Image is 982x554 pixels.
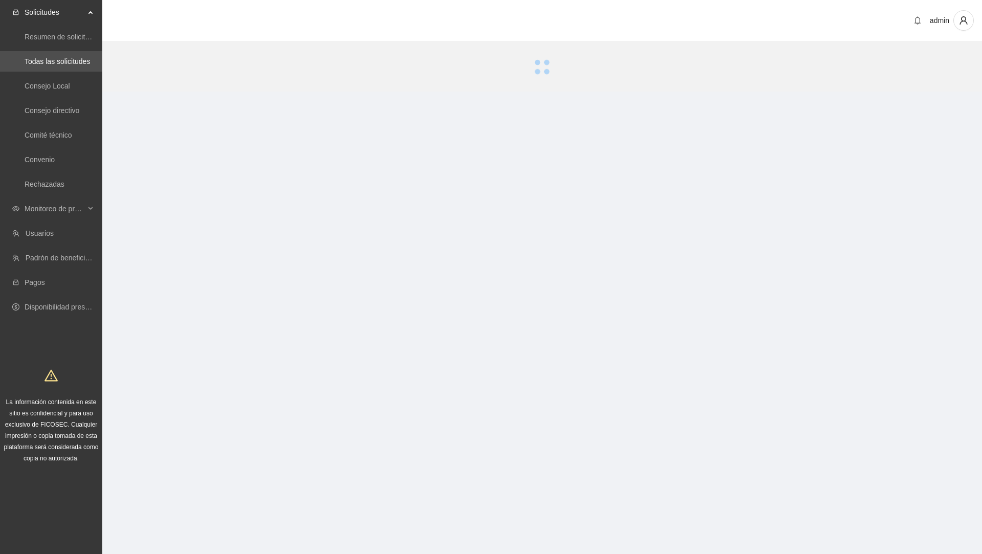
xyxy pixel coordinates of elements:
a: Disponibilidad presupuestal [25,303,112,311]
span: bell [910,16,925,25]
span: Monitoreo de proyectos [25,198,85,219]
a: Padrón de beneficiarios [26,254,101,262]
a: Consejo Local [25,82,70,90]
a: Consejo directivo [25,106,79,115]
span: warning [44,369,58,382]
span: eye [12,205,19,212]
a: Comité técnico [25,131,72,139]
a: Usuarios [26,229,54,237]
button: bell [909,12,926,29]
a: Todas las solicitudes [25,57,90,65]
a: Rechazadas [25,180,64,188]
span: user [954,16,973,25]
a: Resumen de solicitudes por aprobar [25,33,140,41]
span: La información contenida en este sitio es confidencial y para uso exclusivo de FICOSEC. Cualquier... [4,398,99,462]
span: admin [930,16,949,25]
a: Convenio [25,156,55,164]
span: inbox [12,9,19,16]
button: user [953,10,974,31]
span: Solicitudes [25,2,85,23]
a: Pagos [25,278,45,286]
